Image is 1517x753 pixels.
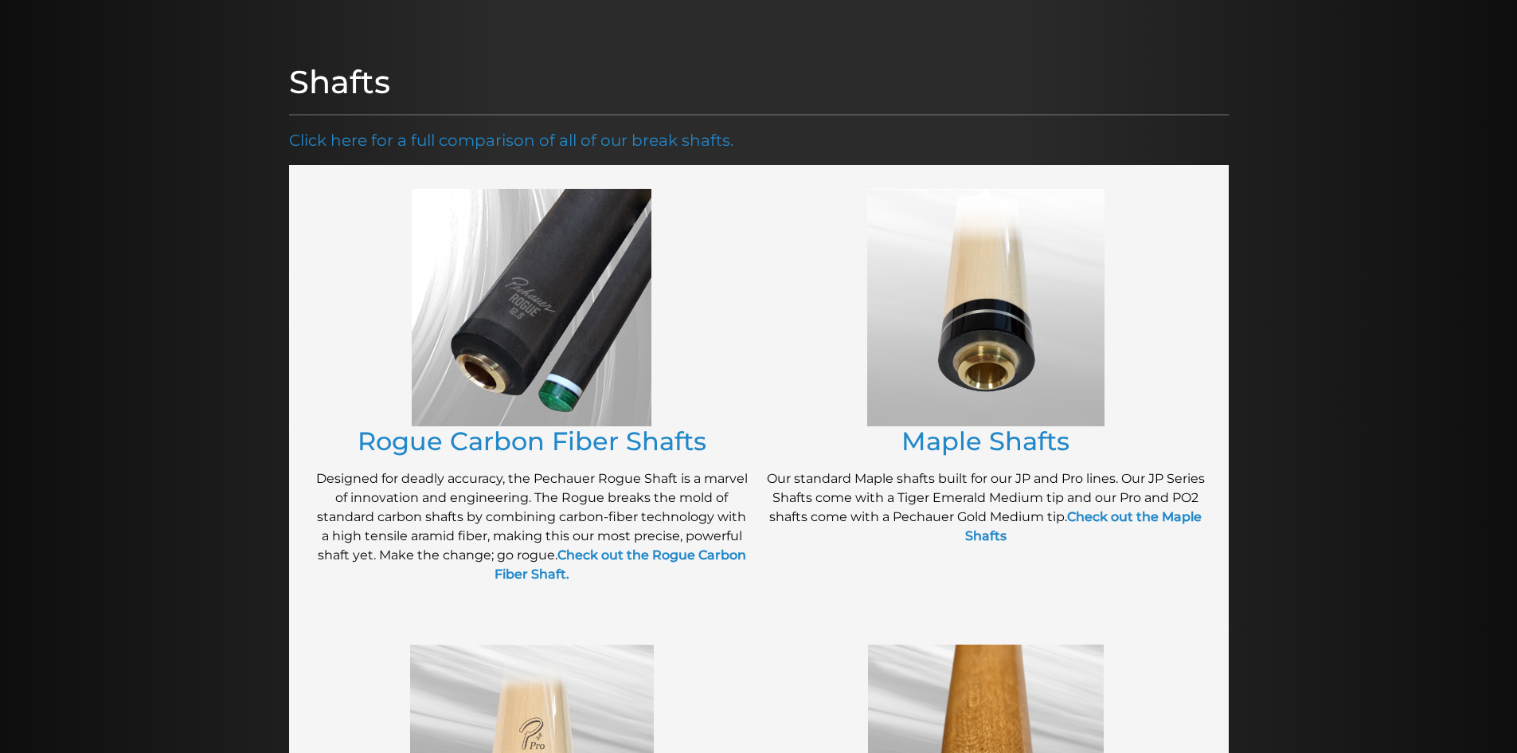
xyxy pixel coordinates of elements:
a: Click here for a full comparison of all of our break shafts. [289,131,733,150]
a: Maple Shafts [901,426,1069,457]
a: Check out the Maple Shafts [965,509,1202,543]
h1: Shafts [289,63,1229,101]
p: Designed for deadly accuracy, the Pechauer Rogue Shaft is a marvel of innovation and engineering.... [313,469,751,584]
a: Rogue Carbon Fiber Shafts [358,426,706,457]
a: Check out the Rogue Carbon Fiber Shaft. [495,547,746,582]
p: Our standard Maple shafts built for our JP and Pro lines. Our JP Series Shafts come with a Tiger ... [767,469,1205,546]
